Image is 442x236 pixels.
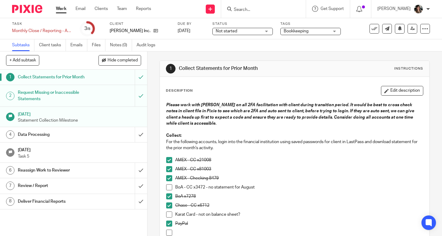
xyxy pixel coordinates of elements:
p: AMEX - Checking 8479 [175,175,423,181]
p: AMEX - CC x81003 [175,166,423,172]
a: Team [117,6,127,12]
strong: Collect: [166,133,182,138]
span: Get Support [321,7,344,11]
input: Search [233,7,288,13]
button: Edit description [381,86,423,96]
em: Please work with [PERSON_NAME] on all 2FA facilitation with client during transition period. It w... [166,103,415,126]
h1: Data Processing [18,130,92,139]
p: For the following accounts, login into the financial institution using saved passwords for client... [166,139,423,151]
label: Tags [280,21,341,26]
a: Files [92,39,105,51]
span: Not started [216,29,237,33]
p: Statement Collection Milestone [18,117,141,123]
a: Client tasks [39,39,66,51]
h1: Collect Statements for Prior Month [18,73,92,82]
p: AMEX - CC x21008 [175,157,423,163]
label: Due by [178,21,205,26]
div: 4 [6,130,15,139]
button: + Add subtask [6,55,39,65]
p: [PERSON_NAME] [377,6,411,12]
a: Reports [136,6,151,12]
span: Bookkeeping [284,29,308,33]
label: Task [12,21,73,26]
a: Subtasks [12,39,34,51]
div: 3 [84,25,90,32]
small: /8 [87,27,90,31]
div: Instructions [394,66,423,71]
span: Hide completed [108,58,138,63]
button: Hide completed [98,55,141,65]
div: 1 [166,64,176,74]
a: Emails [70,39,87,51]
p: BoA - CC x3472 - no statement for August [175,184,423,190]
p: PayPal [175,221,423,227]
p: Task 5 [18,153,141,159]
div: 2 [6,92,15,100]
p: Chase - CC x6712 [175,202,423,208]
div: 8 [6,197,15,206]
h1: Deliver Financial Reports [18,197,92,206]
div: 6 [6,166,15,175]
h1: Review / Report [18,181,92,190]
p: BoA x7278 [175,193,423,199]
label: Client [110,21,170,26]
a: Notes (0) [110,39,132,51]
a: Email [76,6,85,12]
span: [DATE] [178,29,190,33]
div: 7 [6,182,15,190]
a: Clients [95,6,108,12]
h1: Request Missing or Inaccessible Statements [18,88,92,103]
h1: [DATE] [18,146,141,153]
div: 1 [6,73,15,81]
p: [PERSON_NAME] Inc. [110,28,150,34]
a: Work [56,6,66,12]
p: Description [166,88,193,93]
label: Status [212,21,273,26]
h1: Collect Statements for Prior Month [179,65,308,72]
img: IMG_2906.JPEG [414,4,423,14]
div: Monthly Close / Reporting - August [12,28,73,34]
h1: [DATE] [18,110,141,117]
a: Audit logs [137,39,160,51]
p: Karat Card - not on balance sheet? [175,211,423,218]
img: Pixie [12,5,42,13]
h1: Reassign Work to Reviewer [18,166,92,175]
